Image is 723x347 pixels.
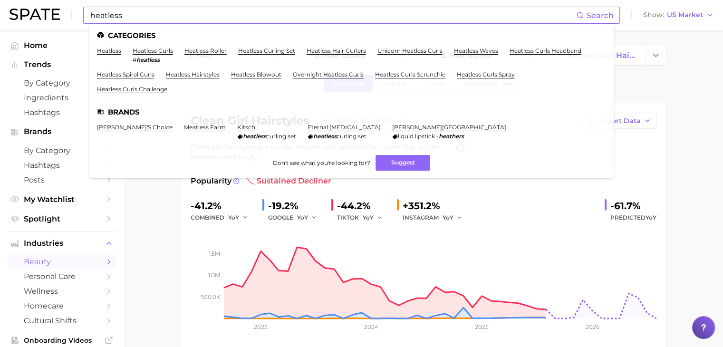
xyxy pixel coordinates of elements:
a: Home [8,38,116,53]
img: SPATE [10,9,60,20]
a: heatless blowout [231,71,281,78]
span: Predicted [610,212,656,223]
button: Brands [8,125,116,139]
span: wellness [24,287,100,296]
span: curling set [266,133,296,140]
button: YoY [443,212,463,223]
a: My Watchlist [8,192,116,207]
span: Brands [24,127,100,136]
a: by Category [8,76,116,90]
button: YoY [363,212,383,223]
a: by Category [8,143,116,158]
div: INSTAGRAM [403,212,469,223]
em: heatless [313,133,337,140]
a: overnight heatless curls [293,71,364,78]
span: # [133,56,136,63]
button: YoY [297,212,318,223]
a: heatless hair curlers [307,47,366,54]
span: by Category [24,78,100,87]
a: heatless spiral curls [97,71,154,78]
span: YoY [443,213,453,222]
span: Industries [24,239,100,248]
span: sustained decliner [247,175,331,187]
span: beauty [24,257,100,266]
input: Search here for a brand, industry, or ingredient [89,7,576,23]
div: combined [191,212,255,223]
button: Suggest [376,155,430,171]
span: YoY [228,213,239,222]
a: Ingredients [8,90,116,105]
a: Hashtags [8,105,116,120]
tspan: 2025 [475,323,489,330]
em: heatless [136,56,160,63]
div: +351.2% [403,198,469,213]
a: [PERSON_NAME]'s choice [97,124,173,131]
button: ShowUS Market [641,9,716,21]
span: US Market [667,12,703,18]
span: YoY [646,214,656,221]
a: heatless curls [133,47,173,54]
span: personal care [24,272,100,281]
span: YoY [363,213,374,222]
a: wellness [8,284,116,299]
a: personal care [8,269,116,284]
span: Trends [24,60,100,69]
em: heathers [439,133,464,140]
em: heatless [243,133,266,140]
tspan: 2024 [364,323,378,330]
span: YoY [297,213,308,222]
a: Spotlight [8,212,116,226]
a: heatless roller [184,47,227,54]
span: Onboarding Videos [24,336,100,345]
a: unicorn heatless curls [377,47,443,54]
a: Posts [8,173,116,187]
a: kitsch [237,124,255,131]
div: -44.2% [337,198,389,213]
a: heatless curling set [238,47,295,54]
span: cultural shifts [24,316,100,325]
span: Export Data [599,117,641,125]
span: liquid lipstick - [398,133,439,140]
button: Export Data [582,113,656,129]
a: heatless waves [454,47,498,54]
div: -41.2% [191,198,255,213]
span: Spotlight [24,214,100,223]
a: heatless curls challenge [97,86,167,93]
a: meatless farm [184,124,226,131]
a: heatless curls headband [510,47,581,54]
div: -19.2% [268,198,324,213]
span: Ingredients [24,93,100,102]
span: Don't see what you're looking for? [272,159,370,166]
div: -61.7% [610,198,656,213]
span: homecare [24,301,100,310]
span: Home [24,41,100,50]
span: Hashtags [24,161,100,170]
tspan: 2023 [254,323,268,330]
button: YoY [228,212,249,223]
div: GOOGLE [268,212,324,223]
span: Posts [24,175,100,184]
button: Industries [8,236,116,251]
a: beauty [8,254,116,269]
span: Search [587,11,614,20]
tspan: 2026 [585,323,599,330]
a: heatless hairstyles [166,71,220,78]
span: curling set [337,133,366,140]
li: Brands [97,108,606,116]
li: Categories [97,31,606,39]
span: Show [643,12,664,18]
a: heatless curls scrunchie [375,71,445,78]
a: eternal [MEDICAL_DATA] [308,124,381,131]
button: Trends [8,58,116,72]
span: My Watchlist [24,195,100,204]
div: TIKTOK [337,212,389,223]
a: heatless [97,47,121,54]
span: Popularity [191,175,231,187]
a: homecare [8,299,116,313]
a: heatless curls spray [457,71,515,78]
a: Hashtags [8,158,116,173]
span: by Category [24,146,100,155]
button: Change Category [646,46,666,65]
a: [PERSON_NAME][GEOGRAPHIC_DATA] [392,124,506,131]
span: Hashtags [24,108,100,117]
